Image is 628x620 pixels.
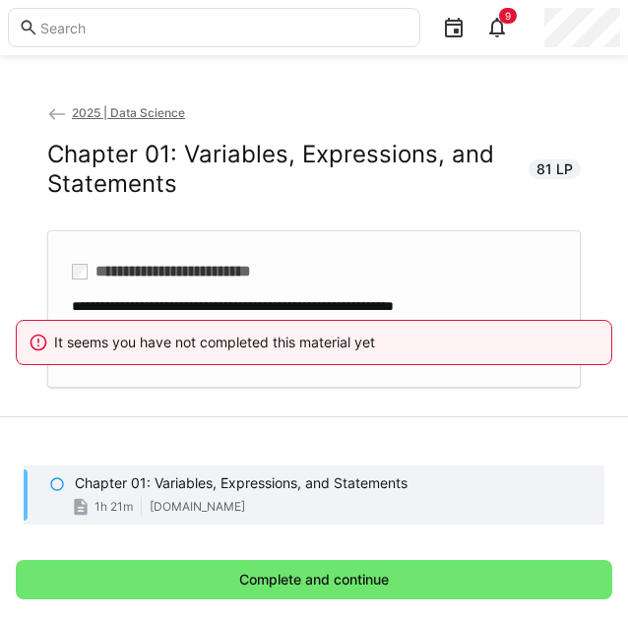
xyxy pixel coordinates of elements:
[72,105,185,120] span: 2025 | Data Science
[236,570,392,589] span: Complete and continue
[94,499,133,515] span: 1h 21m
[75,473,408,493] p: Chapter 01: Variables, Expressions, and Statements
[16,560,612,599] button: Complete and continue
[505,10,511,22] span: 9
[47,140,517,199] h2: Chapter 01: Variables, Expressions, and Statements
[150,499,245,515] span: [DOMAIN_NAME]
[47,105,185,120] a: 2025 | Data Science
[536,159,573,179] span: 81 LP
[38,19,409,36] input: Search
[54,333,596,352] div: It seems you have not completed this material yet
